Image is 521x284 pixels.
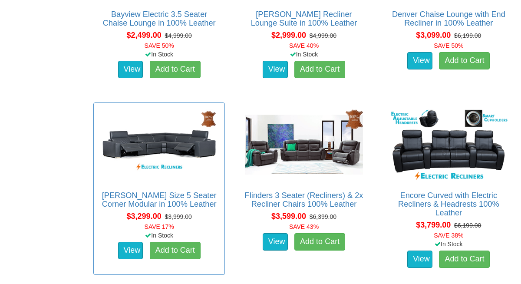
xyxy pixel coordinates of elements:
span: $3,799.00 [416,221,451,229]
a: Encore Curved with Electric Recliners & Headrests 100% Leather [398,191,499,217]
font: SAVE 17% [145,223,174,230]
a: Add to Cart [150,61,201,78]
del: $4,999.00 [310,32,336,39]
a: View [118,242,143,259]
img: Flinders 3 Seater (Recliners) & 2x Recliner Chairs 100% Leather [243,107,365,182]
a: [PERSON_NAME] Size 5 Seater Corner Modular in 100% Leather [102,191,217,208]
div: In Stock [381,240,516,248]
a: View [407,251,432,268]
del: $3,999.00 [165,213,191,220]
a: Add to Cart [294,61,345,78]
img: Valencia King Size 5 Seater Corner Modular in 100% Leather [98,107,220,182]
a: Add to Cart [439,52,490,69]
a: View [263,61,288,78]
div: In Stock [92,231,227,240]
a: [PERSON_NAME] Recliner Lounge Suite in 100% Leather [251,10,357,27]
a: View [407,52,432,69]
font: SAVE 50% [434,42,463,49]
span: $2,499.00 [127,31,162,40]
a: Bayview Electric 3.5 Seater Chaise Lounge in 100% Leather [103,10,216,27]
a: View [263,233,288,251]
span: $3,599.00 [271,212,306,221]
del: $6,399.00 [310,213,336,220]
a: Denver Chaise Lounge with End Recliner in 100% Leather [392,10,505,27]
font: SAVE 38% [434,232,463,239]
a: Add to Cart [150,242,201,259]
del: $4,999.00 [165,32,191,39]
a: View [118,61,143,78]
del: $6,199.00 [454,32,481,39]
a: Add to Cart [439,251,490,268]
div: In Stock [92,50,227,59]
a: Flinders 3 Seater (Recliners) & 2x Recliner Chairs 100% Leather [245,191,363,208]
font: SAVE 40% [289,42,319,49]
span: $3,299.00 [127,212,162,221]
del: $6,199.00 [454,222,481,229]
font: SAVE 43% [289,223,319,230]
span: $3,099.00 [416,31,451,40]
img: Encore Curved with Electric Recliners & Headrests 100% Leather [388,107,510,182]
span: $2,999.00 [271,31,306,40]
div: In Stock [236,50,371,59]
a: Add to Cart [294,233,345,251]
font: SAVE 50% [145,42,174,49]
